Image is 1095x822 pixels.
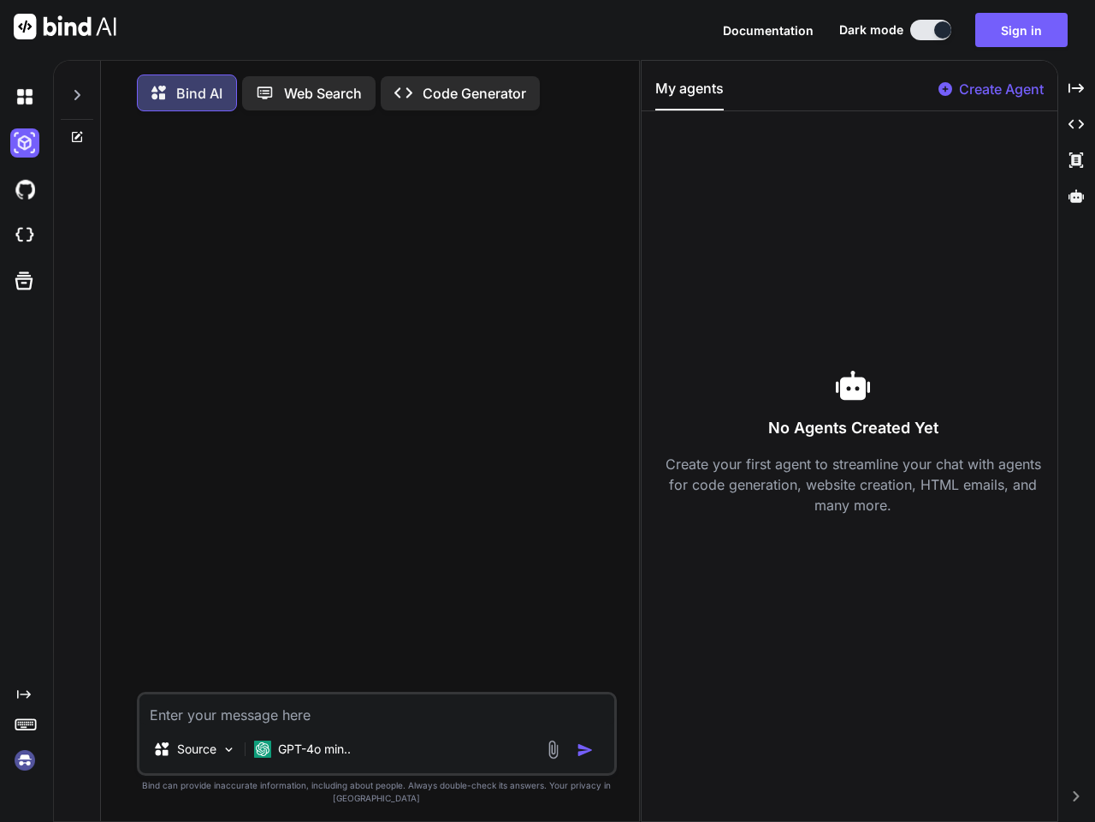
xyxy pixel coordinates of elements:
p: Web Search [284,83,362,104]
img: signin [10,746,39,775]
img: attachment [543,740,563,759]
p: Create Agent [959,79,1044,99]
img: githubDark [10,175,39,204]
img: Bind AI [14,14,116,39]
p: Bind AI [176,83,222,104]
p: Bind can provide inaccurate information, including about people. Always double-check its answers.... [137,779,618,805]
button: My agents [655,78,724,110]
span: Documentation [723,23,814,38]
span: Dark mode [839,21,903,39]
p: Code Generator [423,83,526,104]
img: darkChat [10,82,39,111]
button: Sign in [975,13,1068,47]
img: icon [577,742,594,759]
p: Source [177,741,216,758]
button: Documentation [723,21,814,39]
p: Create your first agent to streamline your chat with agents for code generation, website creation... [655,454,1050,515]
img: cloudideIcon [10,221,39,250]
img: GPT-4o mini [254,741,271,758]
img: darkAi-studio [10,128,39,158]
p: GPT-4o min.. [278,741,351,758]
img: Pick Models [222,742,236,757]
h3: No Agents Created Yet [655,416,1050,440]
